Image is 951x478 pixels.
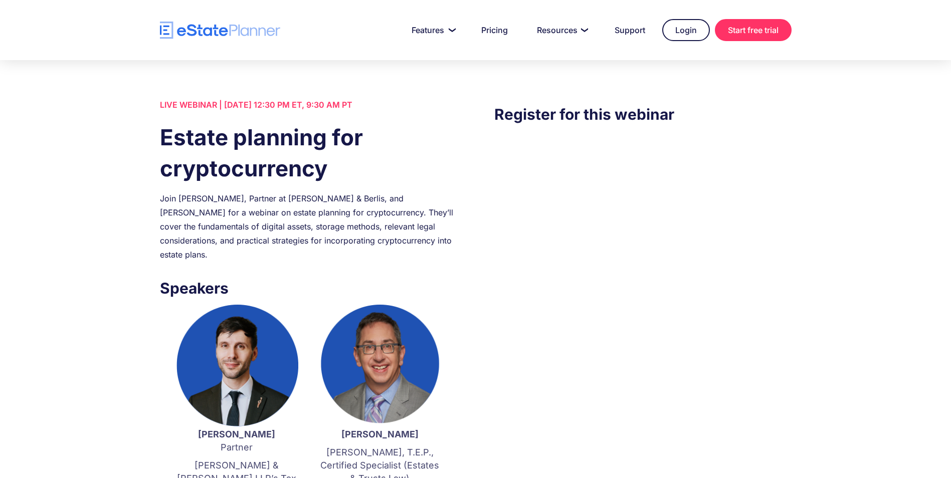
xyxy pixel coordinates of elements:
p: Partner [175,428,298,454]
div: Join [PERSON_NAME], Partner at [PERSON_NAME] & Berlis, and [PERSON_NAME] for a webinar on estate ... [160,191,457,262]
h1: Estate planning for cryptocurrency [160,122,457,184]
a: Start free trial [715,19,792,41]
a: Features [400,20,464,40]
h3: Register for this webinar [494,103,791,126]
strong: [PERSON_NAME] [198,429,275,439]
a: Login [662,19,710,41]
div: LIVE WEBINAR | [DATE] 12:30 PM ET, 9:30 AM PT [160,98,457,112]
h3: Speakers [160,277,457,300]
a: Pricing [469,20,520,40]
iframe: Form 0 [494,146,791,316]
a: Resources [525,20,598,40]
a: Support [603,20,657,40]
strong: [PERSON_NAME] [341,429,419,439]
a: home [160,22,280,39]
